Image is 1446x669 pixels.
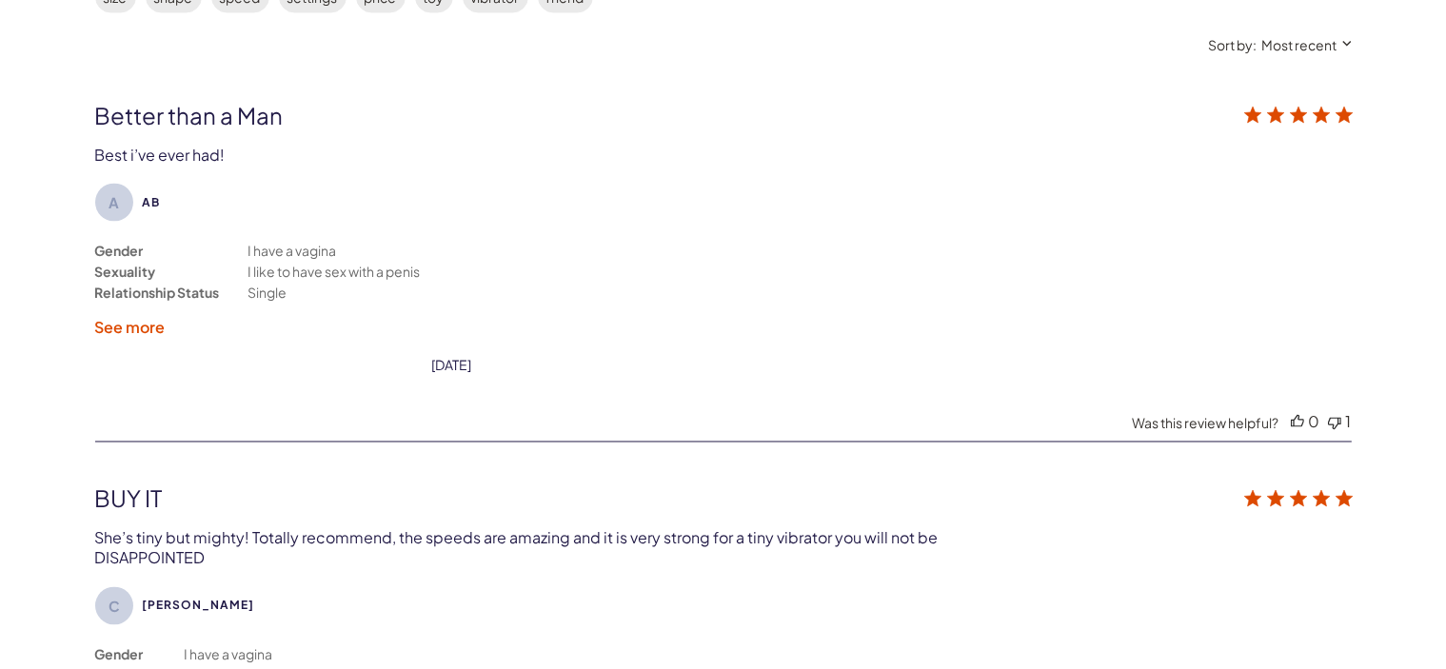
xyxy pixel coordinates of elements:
[109,193,119,211] text: A
[95,318,166,338] label: See more
[143,599,255,613] span: Chris
[1328,412,1341,432] div: Vote down
[95,262,156,283] div: Sexuality
[1262,36,1337,53] div: Most recent
[95,283,220,304] div: Relationship Status
[248,241,337,262] div: I have a vagina
[1346,412,1352,432] div: 1
[1291,412,1304,432] div: Vote up
[248,283,287,304] div: Single
[143,195,161,209] span: AB
[1309,412,1320,432] div: 0
[248,262,421,283] div: I like to have sex with a penis
[95,241,144,262] div: Gender
[95,145,226,165] div: Best i’ve ever had!
[432,357,472,374] div: date
[185,644,273,665] div: I have a vagina
[432,357,472,374] div: [DATE]
[95,528,941,568] div: She’s tiny but mighty! Totally recommend, the speeds are amazing and it is very strong for a tiny...
[1209,36,1352,53] button: Sort by:Most recent
[95,101,1100,129] div: Better than a Man
[1209,36,1258,53] span: Sort by:
[95,644,144,665] div: Gender
[95,484,1100,513] div: BUY IT
[109,597,120,615] text: C
[1133,415,1279,432] div: Was this review helpful?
